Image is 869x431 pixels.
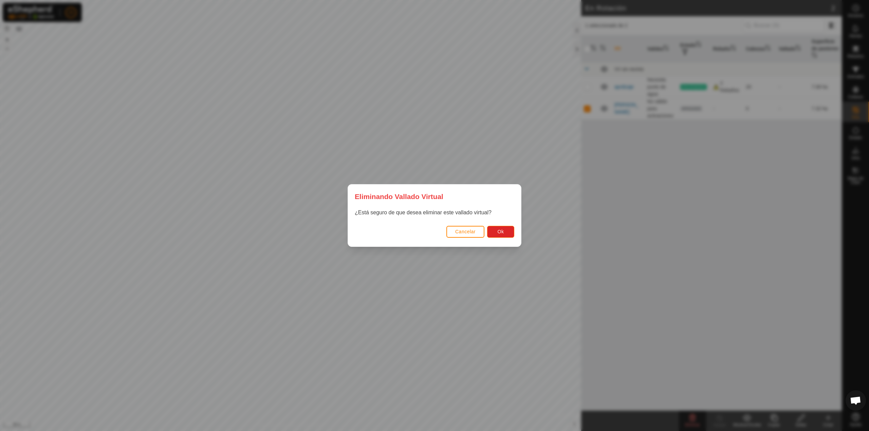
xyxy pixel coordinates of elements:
[487,226,514,238] button: Ok
[446,226,484,238] button: Cancelar
[498,229,504,234] span: Ok
[846,390,866,411] div: Chat abierto
[355,191,443,202] span: Eliminando Vallado Virtual
[455,229,476,234] span: Cancelar
[355,209,514,217] p: ¿Está seguro de que desea eliminar este vallado virtual?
